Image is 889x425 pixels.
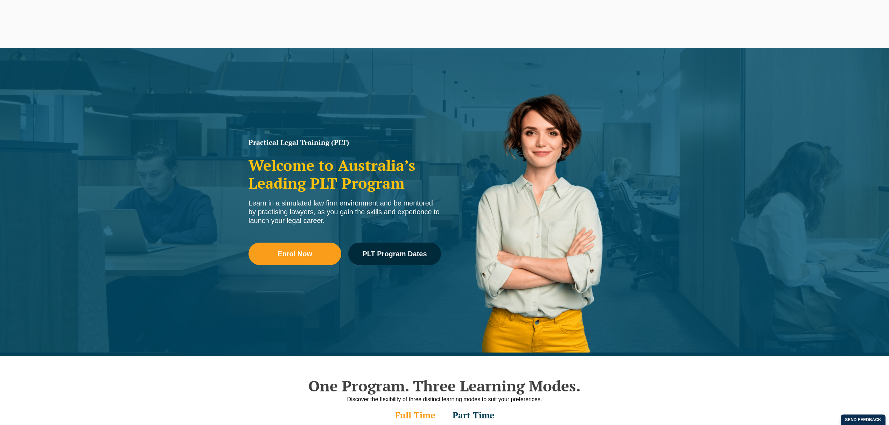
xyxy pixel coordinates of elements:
[248,139,441,146] h1: Practical Legal Training (PLT)
[248,199,441,225] div: Learn in a simulated law firm environment and be mentored by practising lawyers, as you gain the ...
[362,250,427,257] span: PLT Program Dates
[248,243,341,265] a: Enrol Now
[245,395,644,404] div: Discover the flexibility of three distinct learning modes to suit your preferences.
[348,243,441,265] a: PLT Program Dates
[278,250,312,257] span: Enrol Now
[248,156,441,192] h2: Welcome to Australia’s Leading PLT Program
[245,377,644,395] h2: One Program. Three Learning Modes.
